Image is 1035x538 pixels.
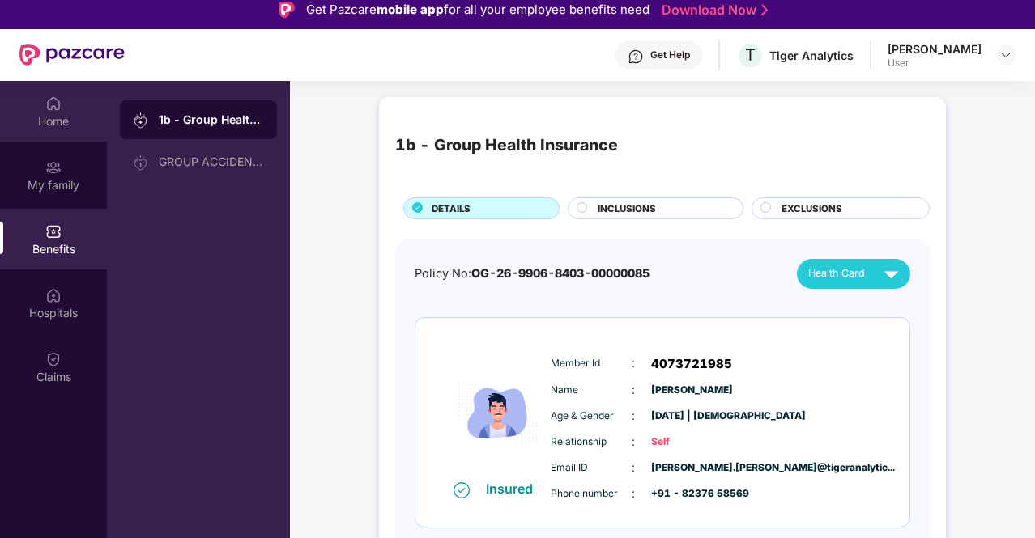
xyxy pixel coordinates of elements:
img: svg+xml;base64,PHN2ZyBpZD0iRHJvcGRvd24tMzJ4MzIiIHhtbG5zPSJodHRwOi8vd3d3LnczLm9yZy8yMDAwL3N2ZyIgd2... [999,49,1012,61]
img: Stroke [761,2,768,19]
span: T [745,45,756,65]
span: : [632,433,635,451]
div: Get Help [650,49,690,61]
span: Self [651,434,732,450]
img: Logo [279,2,295,18]
img: svg+xml;base64,PHN2ZyB4bWxucz0iaHR0cDovL3d3dy53My5vcmcvMjAwMC9zdmciIHZpZXdCb3g9IjAgMCAyNCAyNCIgd2... [877,260,905,288]
span: Name [551,383,632,398]
img: svg+xml;base64,PHN2ZyBpZD0iSG9tZSIgeG1sbnM9Imh0dHA6Ly93d3cudzMub3JnLzIwMDAvc3ZnIiB3aWR0aD0iMjAiIG... [45,95,62,112]
span: 4073721985 [651,354,732,374]
button: Health Card [797,259,910,289]
img: svg+xml;base64,PHN2ZyBpZD0iQmVuZWZpdHMiIHhtbG5zPSJodHRwOi8vd3d3LnczLm9yZy8yMDAwL3N2ZyIgd2lkdGg9Ij... [45,223,62,239]
img: icon [449,346,547,480]
span: : [632,354,635,372]
span: +91 - 82376 58569 [651,486,732,502]
span: : [632,407,635,425]
span: [DATE] | [DEMOGRAPHIC_DATA] [651,409,732,424]
span: Relationship [551,434,632,450]
img: svg+xml;base64,PHN2ZyB3aWR0aD0iMjAiIGhlaWdodD0iMjAiIHZpZXdCb3g9IjAgMCAyMCAyMCIgZmlsbD0ibm9uZSIgeG... [45,159,62,176]
img: svg+xml;base64,PHN2ZyB3aWR0aD0iMjAiIGhlaWdodD0iMjAiIHZpZXdCb3g9IjAgMCAyMCAyMCIgZmlsbD0ibm9uZSIgeG... [133,112,149,129]
span: : [632,485,635,502]
img: svg+xml;base64,PHN2ZyBpZD0iSG9zcGl0YWxzIiB4bWxucz0iaHR0cDovL3d3dy53My5vcmcvMjAwMC9zdmciIHdpZHRoPS... [45,287,62,303]
span: OG-26-9906-8403-00000085 [471,266,650,280]
span: [PERSON_NAME] [651,383,732,398]
div: GROUP ACCIDENTAL INSURANCE [159,155,264,168]
span: Phone number [551,486,632,502]
img: svg+xml;base64,PHN2ZyBpZD0iQ2xhaW0iIHhtbG5zPSJodHRwOi8vd3d3LnczLm9yZy8yMDAwL3N2ZyIgd2lkdGg9IjIwIi... [45,351,62,367]
img: New Pazcare Logo [19,44,125,66]
img: svg+xml;base64,PHN2ZyBpZD0iSGVscC0zMngzMiIgeG1sbnM9Imh0dHA6Ly93d3cudzMub3JnLzIwMDAvc3ZnIiB3aWR0aD... [628,49,644,65]
img: svg+xml;base64,PHN2ZyB4bWxucz0iaHR0cDovL3d3dy53My5vcmcvMjAwMC9zdmciIHdpZHRoPSIxNiIgaGVpZ2h0PSIxNi... [454,482,470,498]
span: Age & Gender [551,409,632,424]
span: [PERSON_NAME].[PERSON_NAME]@tigeranalytic... [651,460,732,476]
span: INCLUSIONS [598,201,656,216]
strong: mobile app [377,2,444,17]
span: Email ID [551,460,632,476]
span: Member Id [551,356,632,371]
span: : [632,381,635,399]
div: Insured [486,481,543,497]
span: : [632,459,635,477]
div: 1b - Group Health Insurance [395,133,618,158]
div: [PERSON_NAME] [888,41,982,57]
img: svg+xml;base64,PHN2ZyB3aWR0aD0iMjAiIGhlaWdodD0iMjAiIHZpZXdCb3g9IjAgMCAyMCAyMCIgZmlsbD0ibm9uZSIgeG... [133,155,149,171]
a: Download Now [662,2,763,19]
div: Policy No: [415,265,650,283]
div: Tiger Analytics [769,48,854,63]
div: 1b - Group Health Insurance [159,112,264,128]
span: DETAILS [432,201,471,216]
div: User [888,57,982,70]
span: EXCLUSIONS [782,201,842,216]
span: Health Card [808,265,865,282]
